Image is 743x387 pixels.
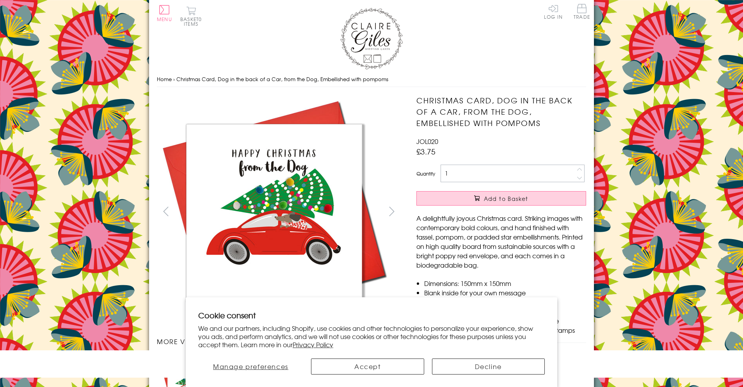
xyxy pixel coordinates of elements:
button: prev [157,202,174,220]
button: next [383,202,401,220]
span: Add to Basket [484,195,528,202]
button: Manage preferences [198,359,303,375]
span: £3.75 [416,146,435,157]
h3: More views [157,337,401,346]
nav: breadcrumbs [157,71,586,87]
span: Menu [157,16,172,23]
img: Christmas Card, Dog in the back of a Car, from the Dog, Embellished with pompoms [401,95,635,329]
span: Christmas Card, Dog in the back of a Car, from the Dog, Embellished with pompoms [176,75,388,83]
img: Christmas Card, Dog in the back of a Car, from the Dog, Embellished with pompoms [157,95,391,329]
button: Add to Basket [416,191,586,206]
a: Privacy Policy [293,340,333,349]
span: Trade [574,4,590,19]
h1: Christmas Card, Dog in the back of a Car, from the Dog, Embellished with pompoms [416,95,586,128]
p: A delightfully joyous Christmas card. Striking images with contemporary bold colours, and hand fi... [416,213,586,270]
button: Decline [432,359,545,375]
img: Claire Giles Greetings Cards [340,8,403,69]
p: We and our partners, including Shopify, use cookies and other technologies to personalize your ex... [198,324,545,348]
label: Quantity [416,170,435,177]
span: Manage preferences [213,362,288,371]
li: Dimensions: 150mm x 150mm [424,279,586,288]
a: Trade [574,4,590,21]
span: JOL020 [416,137,438,146]
a: Log In [544,4,563,19]
a: Home [157,75,172,83]
button: Menu [157,5,172,21]
button: Basket0 items [180,6,202,26]
h2: Cookie consent [198,310,545,321]
button: Accept [311,359,424,375]
span: 0 items [184,16,202,27]
span: › [173,75,175,83]
li: Blank inside for your own message [424,288,586,297]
